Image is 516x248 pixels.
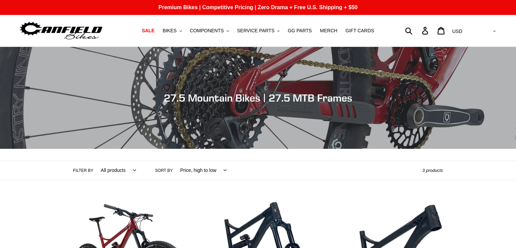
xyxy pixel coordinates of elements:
[138,26,158,35] a: SALE
[422,168,443,173] span: 3 products
[345,28,374,34] span: GIFT CARDS
[164,92,352,104] span: 27.5 Mountain Bikes | 27.5 MTB Frames
[155,167,173,174] label: Sort by
[159,26,185,35] button: BIKES
[237,28,274,34] span: SERVICE PARTS
[190,28,224,34] span: COMPONENTS
[320,28,337,34] span: MERCH
[163,28,176,34] span: BIKES
[284,26,315,35] a: GG PARTS
[234,26,283,35] button: SERVICE PARTS
[142,28,154,34] span: SALE
[317,26,341,35] a: MERCH
[73,167,94,174] label: Filter by
[19,20,103,41] img: Canfield Bikes
[187,26,232,35] button: COMPONENTS
[288,28,312,34] span: GG PARTS
[342,26,378,35] a: GIFT CARDS
[409,23,426,38] input: Search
